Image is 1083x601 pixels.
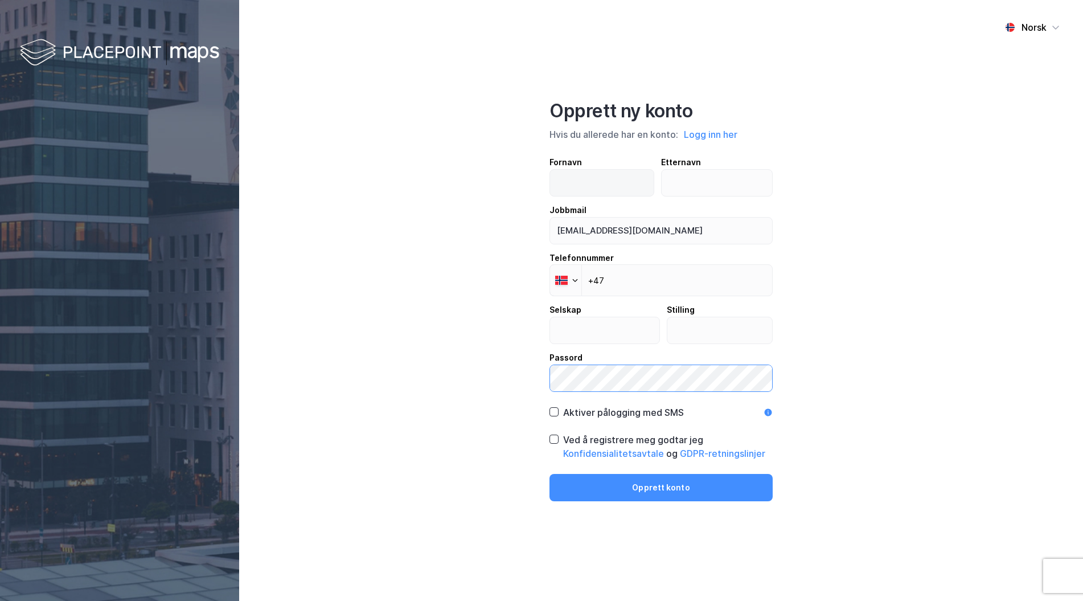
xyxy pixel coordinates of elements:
[563,406,684,419] div: Aktiver pålogging med SMS
[667,303,773,317] div: Stilling
[20,36,219,70] img: logo-white.f07954bde2210d2a523dddb988cd2aa7.svg
[549,100,773,122] div: Opprett ny konto
[549,303,660,317] div: Selskap
[550,265,581,296] div: Norway: + 47
[549,127,773,142] div: Hvis du allerede har en konto:
[549,474,773,501] button: Opprett konto
[549,351,773,365] div: Passord
[549,264,773,296] input: Telefonnummer
[1022,21,1047,34] div: Norsk
[1026,546,1083,601] iframe: Chat Widget
[549,251,773,265] div: Telefonnummer
[563,433,773,460] div: Ved å registrere meg godtar jeg og
[549,156,654,169] div: Fornavn
[680,127,741,142] button: Logg inn her
[549,203,773,217] div: Jobbmail
[661,156,773,169] div: Etternavn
